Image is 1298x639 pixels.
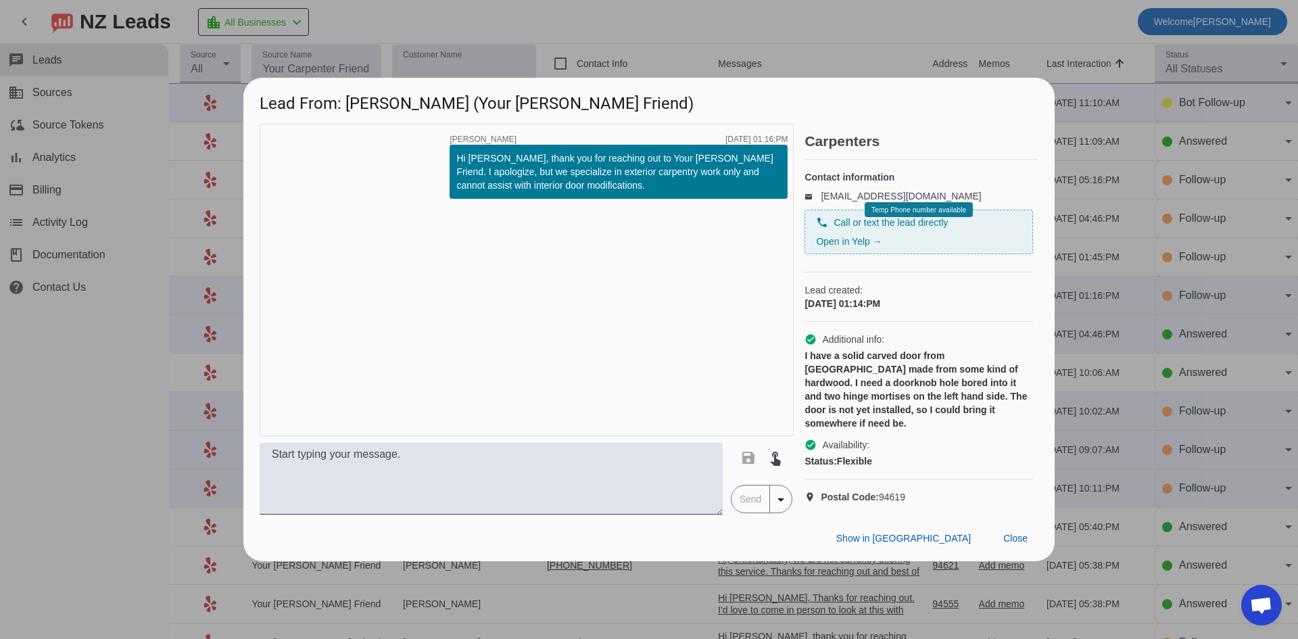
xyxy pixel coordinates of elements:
div: Flexible [804,454,1033,468]
h4: Contact information [804,170,1033,184]
span: Call or text the lead directly [834,216,948,229]
mat-icon: location_on [804,492,821,502]
span: Close [1003,533,1028,544]
mat-icon: check_circle [804,439,817,451]
span: Availability: [822,438,869,452]
div: Open chat [1241,585,1282,625]
span: Show in [GEOGRAPHIC_DATA] [836,533,971,544]
a: [EMAIL_ADDRESS][DOMAIN_NAME] [821,191,981,202]
a: Open in Yelp → [816,236,882,247]
span: 94619 [821,490,905,504]
h2: Carpenters [804,135,1038,148]
mat-icon: check_circle [804,333,817,346]
div: Hi [PERSON_NAME], thank you for reaching out to Your [PERSON_NAME] Friend. I apologize, but we sp... [456,151,781,192]
button: Close [992,526,1038,550]
div: [DATE] 01:16:PM [725,135,788,143]
span: Temp Phone number available [871,206,966,214]
span: Additional info: [822,333,884,346]
span: Lead created: [804,283,1033,297]
mat-icon: email [804,193,821,199]
div: I have a solid carved door from [GEOGRAPHIC_DATA] made from some kind of hardwood. I need a doork... [804,349,1033,430]
div: [DATE] 01:14:PM [804,297,1033,310]
mat-icon: phone [816,216,828,229]
span: [PERSON_NAME] [450,135,516,143]
strong: Postal Code: [821,492,879,502]
strong: Status: [804,456,836,467]
mat-icon: touch_app [767,450,784,466]
button: Show in [GEOGRAPHIC_DATA] [825,526,982,550]
h1: Lead From: [PERSON_NAME] (Your [PERSON_NAME] Friend) [243,78,1055,123]
mat-icon: arrow_drop_down [773,492,789,508]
